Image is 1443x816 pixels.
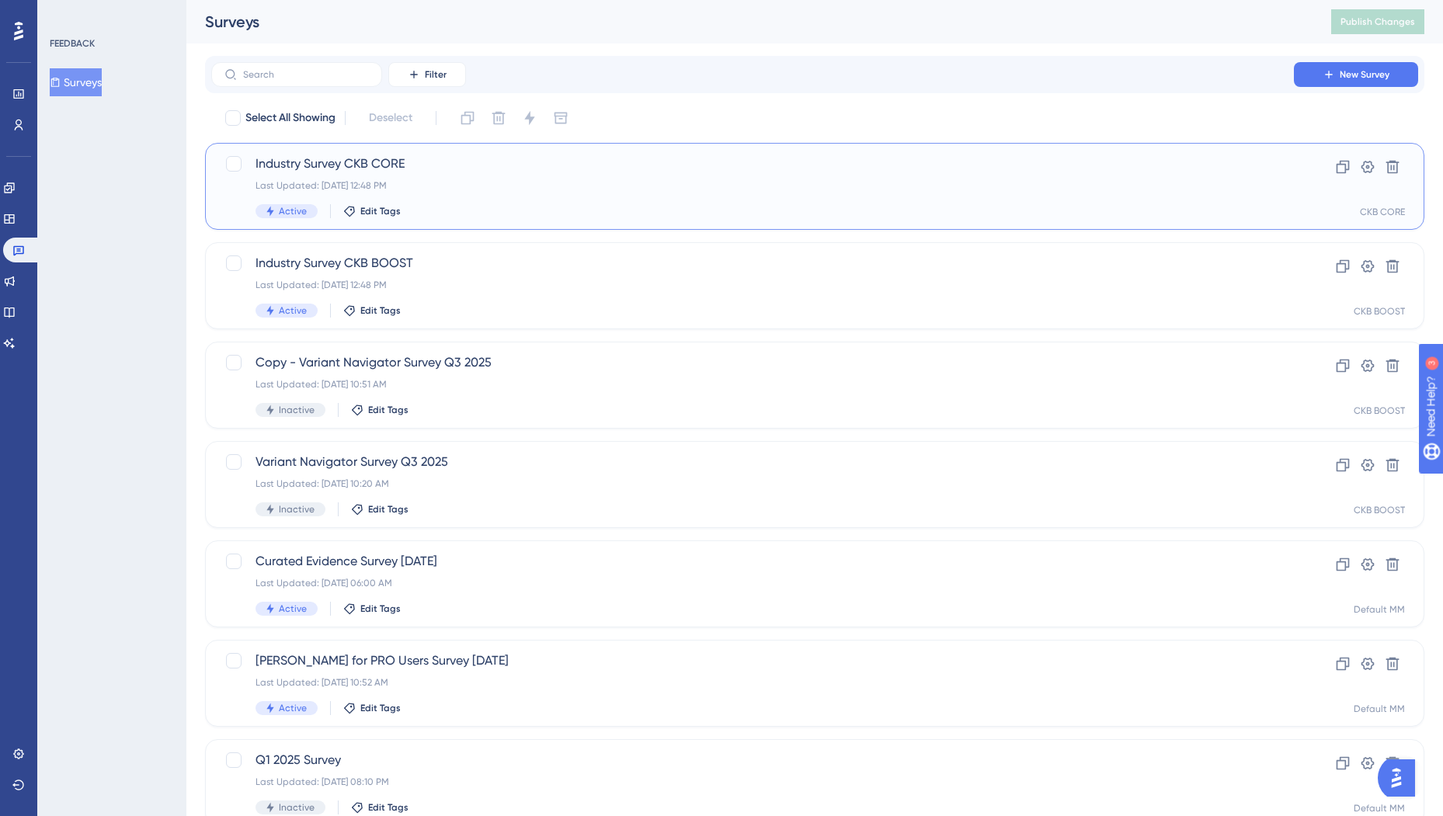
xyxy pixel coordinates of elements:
div: Last Updated: [DATE] 08:10 PM [256,776,1250,788]
span: Edit Tags [368,503,409,516]
span: Curated Evidence Survey [DATE] [256,552,1250,571]
span: Deselect [369,109,412,127]
span: Select All Showing [245,109,336,127]
iframe: UserGuiding AI Assistant Launcher [1378,755,1424,801]
button: Edit Tags [343,304,401,317]
div: Last Updated: [DATE] 10:20 AM [256,477,1250,490]
span: New Survey [1340,68,1389,81]
div: Last Updated: [DATE] 12:48 PM [256,179,1250,192]
button: Publish Changes [1331,9,1424,34]
span: Active [279,205,307,217]
span: Inactive [279,503,315,516]
div: 3 [108,8,113,20]
span: Q1 2025 Survey [256,751,1250,769]
button: Edit Tags [351,404,409,416]
button: Edit Tags [343,602,401,615]
span: Copy - Variant Navigator Survey Q3 2025 [256,353,1250,372]
div: Default MM [1354,603,1405,616]
button: Filter [388,62,466,87]
span: Edit Tags [360,602,401,615]
button: Deselect [355,104,426,132]
button: New Survey [1294,62,1418,87]
div: CKB CORE [1360,206,1405,218]
span: Edit Tags [368,404,409,416]
div: CKB BOOST [1354,504,1405,516]
span: Filter [425,68,447,81]
span: Industry Survey CKB CORE [256,155,1250,173]
span: Active [279,304,307,317]
div: Last Updated: [DATE] 06:00 AM [256,577,1250,589]
span: Need Help? [37,4,97,23]
div: CKB BOOST [1354,305,1405,318]
button: Surveys [50,68,102,96]
span: Active [279,602,307,615]
input: Search [243,69,369,80]
span: Edit Tags [360,304,401,317]
button: Edit Tags [351,503,409,516]
span: Publish Changes [1340,16,1415,28]
div: CKB BOOST [1354,405,1405,417]
span: Inactive [279,404,315,416]
div: Last Updated: [DATE] 10:52 AM [256,676,1250,689]
span: [PERSON_NAME] for PRO Users Survey [DATE] [256,651,1250,670]
span: Active [279,702,307,714]
div: Default MM [1354,802,1405,814]
span: Industry Survey CKB BOOST [256,254,1250,273]
button: Edit Tags [351,801,409,814]
div: Last Updated: [DATE] 10:51 AM [256,378,1250,391]
span: Edit Tags [360,205,401,217]
button: Edit Tags [343,205,401,217]
span: Edit Tags [368,801,409,814]
div: Surveys [205,11,1292,33]
span: Variant Navigator Survey Q3 2025 [256,453,1250,471]
span: Inactive [279,801,315,814]
div: FEEDBACK [50,37,95,50]
span: Edit Tags [360,702,401,714]
button: Edit Tags [343,702,401,714]
div: Default MM [1354,703,1405,715]
div: Last Updated: [DATE] 12:48 PM [256,279,1250,291]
